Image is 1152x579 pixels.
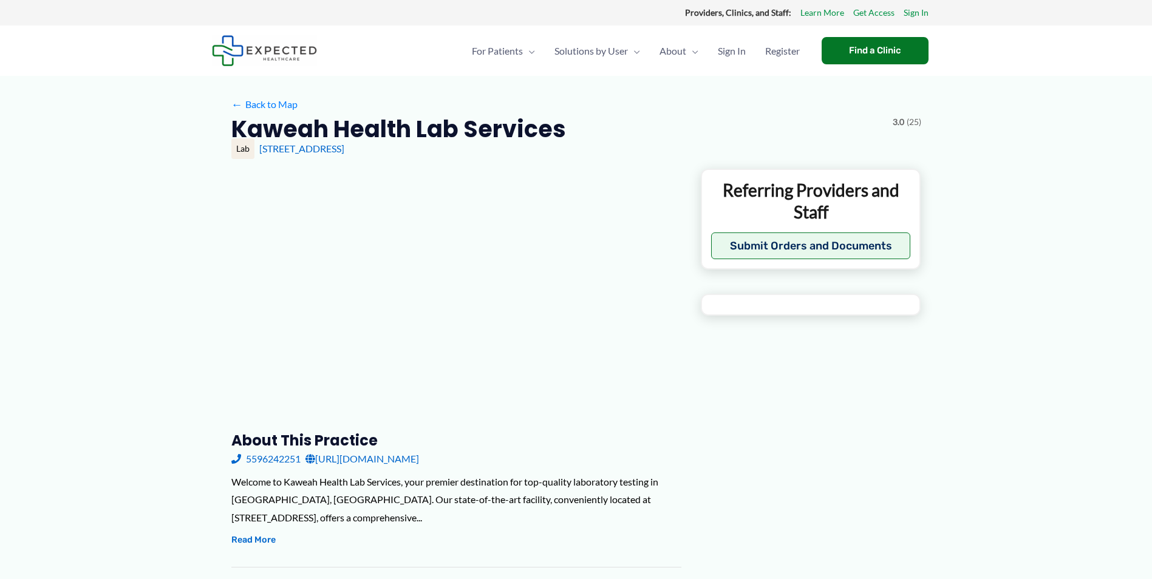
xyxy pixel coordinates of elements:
span: Solutions by User [554,30,628,72]
h2: Kaweah Health Lab Services [231,114,566,144]
a: [STREET_ADDRESS] [259,143,344,154]
strong: Providers, Clinics, and Staff: [685,7,791,18]
span: For Patients [472,30,523,72]
span: Menu Toggle [686,30,698,72]
div: Welcome to Kaweah Health Lab Services, your premier destination for top-quality laboratory testin... [231,473,681,527]
span: Menu Toggle [628,30,640,72]
span: About [660,30,686,72]
p: Referring Providers and Staff [711,179,911,223]
a: 5596242251 [231,450,301,468]
span: Register [765,30,800,72]
span: Sign In [718,30,746,72]
a: Sign In [904,5,929,21]
span: Menu Toggle [523,30,535,72]
nav: Primary Site Navigation [462,30,809,72]
a: AboutMenu Toggle [650,30,708,72]
a: [URL][DOMAIN_NAME] [305,450,419,468]
a: For PatientsMenu Toggle [462,30,545,72]
a: Sign In [708,30,755,72]
a: ←Back to Map [231,95,298,113]
a: Solutions by UserMenu Toggle [545,30,650,72]
a: Learn More [800,5,844,21]
span: (25) [907,114,921,130]
span: 3.0 [893,114,904,130]
span: ← [231,98,243,110]
h3: About this practice [231,431,681,450]
a: Register [755,30,809,72]
a: Get Access [853,5,895,21]
div: Lab [231,138,254,159]
button: Submit Orders and Documents [711,232,911,259]
img: Expected Healthcare Logo - side, dark font, small [212,35,317,66]
a: Find a Clinic [822,37,929,64]
button: Read More [231,533,276,547]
